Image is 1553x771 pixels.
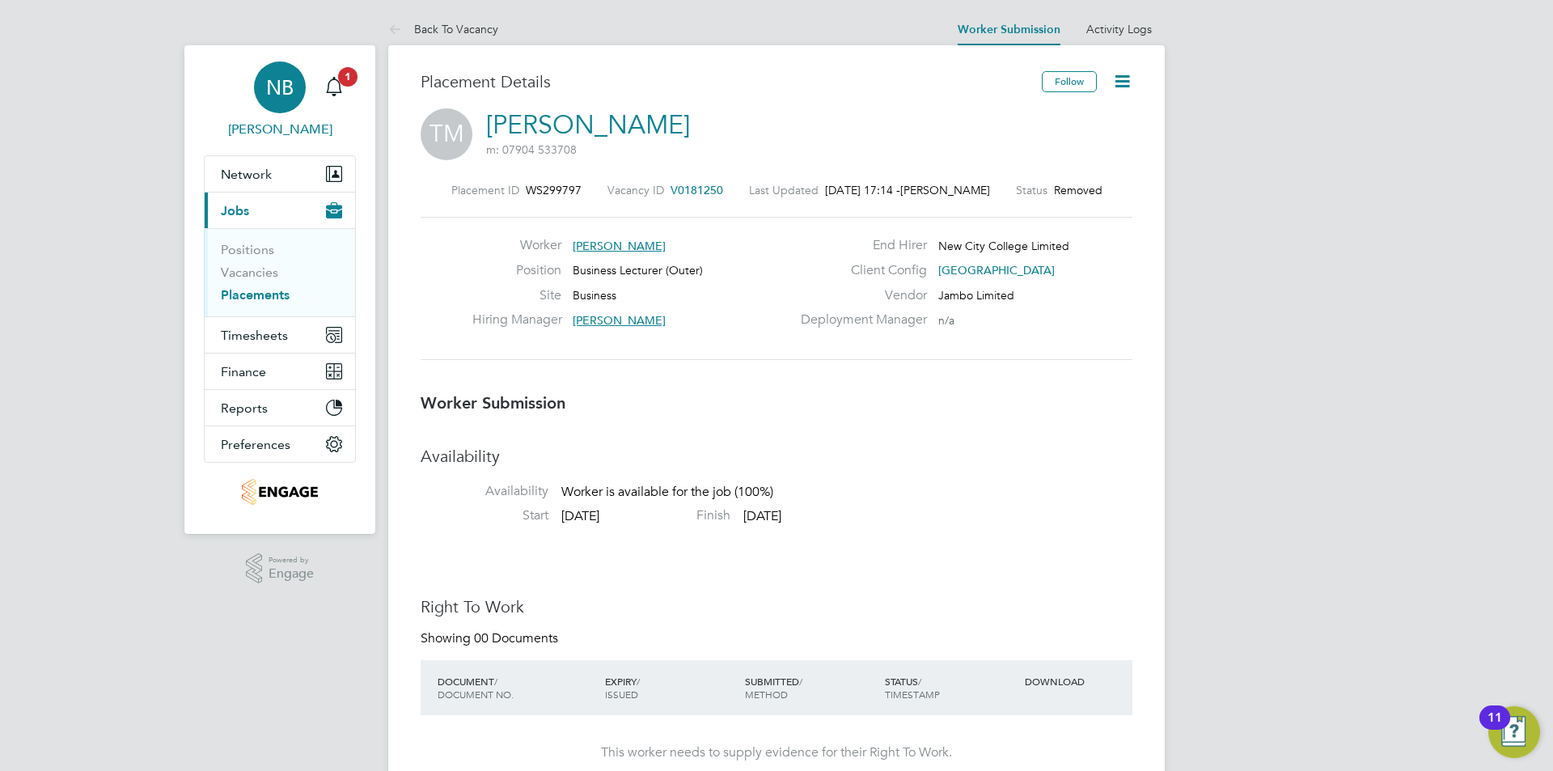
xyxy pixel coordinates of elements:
label: Position [472,262,561,279]
span: Jambo Limited [938,288,1014,303]
div: SUBMITTED [741,667,881,709]
button: Network [205,156,355,192]
span: Engage [269,567,314,581]
a: 1 [318,61,350,113]
span: [PERSON_NAME] [573,239,666,253]
span: [DATE] [561,508,599,524]
span: m: 07904 533708 [486,142,577,157]
a: Powered byEngage [246,553,315,584]
div: DOWNLOAD [1021,667,1132,696]
span: WS299797 [526,183,582,197]
button: Finance [205,354,355,389]
span: TIMESTAMP [885,688,940,701]
a: NB[PERSON_NAME] [204,61,356,139]
span: / [637,675,640,688]
label: Hiring Manager [472,311,561,328]
span: Reports [221,400,268,416]
button: Follow [1042,71,1097,92]
div: DOCUMENT [434,667,601,709]
span: [PERSON_NAME] [900,183,990,197]
label: Deployment Manager [791,311,927,328]
span: NB [266,77,294,98]
button: Reports [205,390,355,426]
a: Placements [221,287,290,303]
button: Preferences [205,426,355,462]
a: Activity Logs [1086,22,1152,36]
div: Jobs [205,228,355,316]
a: Back To Vacancy [388,22,498,36]
label: Finish [603,507,730,524]
label: End Hirer [791,237,927,254]
span: ISSUED [605,688,638,701]
span: Business Lecturer (Outer) [573,263,703,277]
label: Status [1016,183,1047,197]
span: n/a [938,313,954,328]
label: Placement ID [451,183,519,197]
span: Finance [221,364,266,379]
span: [DATE] [743,508,781,524]
span: 1 [338,67,358,87]
label: Last Updated [749,183,819,197]
span: Nick Briant [204,120,356,139]
span: Business [573,288,616,303]
a: [PERSON_NAME] [486,109,690,141]
div: 11 [1487,718,1502,739]
nav: Main navigation [184,45,375,534]
div: Showing [421,630,561,647]
a: Worker Submission [958,23,1060,36]
button: Timesheets [205,317,355,353]
h3: Right To Work [421,596,1132,617]
span: / [494,675,497,688]
span: [PERSON_NAME] [573,313,666,328]
h3: Availability [421,446,1132,467]
label: Client Config [791,262,927,279]
label: Worker [472,237,561,254]
div: This worker needs to supply evidence for their Right To Work. [437,744,1116,761]
label: Start [421,507,548,524]
span: / [799,675,802,688]
span: Network [221,167,272,182]
button: Jobs [205,193,355,228]
div: EXPIRY [601,667,741,709]
span: / [918,675,921,688]
span: Worker is available for the job (100%) [561,485,773,501]
label: Availability [421,483,548,500]
span: Preferences [221,437,290,452]
img: jambo-logo-retina.png [242,479,317,505]
span: 00 Documents [474,630,558,646]
div: STATUS [881,667,1021,709]
label: Vendor [791,287,927,304]
span: Powered by [269,553,314,567]
span: [GEOGRAPHIC_DATA] [938,263,1055,277]
span: METHOD [745,688,788,701]
span: New City College Limited [938,239,1069,253]
a: Vacancies [221,265,278,280]
span: TM [421,108,472,160]
a: Positions [221,242,274,257]
h3: Placement Details [421,71,1030,92]
b: Worker Submission [421,393,565,413]
label: Vacancy ID [607,183,664,197]
label: Site [472,287,561,304]
span: DOCUMENT NO. [438,688,514,701]
span: Jobs [221,203,249,218]
span: [DATE] 17:14 - [825,183,900,197]
span: Removed [1054,183,1102,197]
button: Open Resource Center, 11 new notifications [1488,706,1540,758]
span: V0181250 [671,183,723,197]
a: Go to home page [204,479,356,505]
span: Timesheets [221,328,288,343]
